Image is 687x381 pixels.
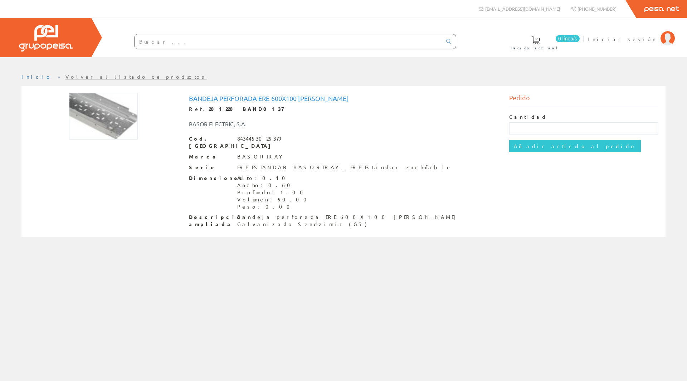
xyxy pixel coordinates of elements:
[189,214,232,228] span: Descripción ampliada
[189,175,232,182] span: Dimensiones
[65,73,207,80] a: Volver al listado de productos
[485,6,560,12] span: [EMAIL_ADDRESS][DOMAIN_NAME]
[509,113,547,121] label: Cantidad
[189,135,232,150] span: Cod. [GEOGRAPHIC_DATA]
[189,164,232,171] span: Serie
[184,120,370,128] div: BASOR ELECTRIC, S.A.
[556,35,580,42] span: 0 línea/s
[237,203,311,210] div: Peso: 0.00
[19,25,73,52] img: Grupo Peisa
[189,95,498,102] h1: Bandeja Perforada Ere-600x100 [PERSON_NAME]
[588,35,657,43] span: Iniciar sesión
[209,106,283,112] strong: 201220 BAND0137
[237,182,311,189] div: Ancho: 0.60
[237,164,452,171] div: ERE ESTANDAR BASORTRAY_ ERE Estándar enchufable
[69,93,138,140] img: Foto artículo Bandeja Perforada Ere-600x100 Gs Basor (192x130.0157480315)
[237,175,311,182] div: Alto: 0.10
[509,93,659,106] div: Pedido
[21,73,52,80] a: Inicio
[237,196,311,203] div: Volumen: 60.00
[237,153,286,160] div: BASORTRAY
[135,34,442,49] input: Buscar ...
[237,189,311,196] div: Profundo: 1.00
[189,153,232,160] span: Marca
[588,30,675,36] a: Iniciar sesión
[237,214,498,228] div: Bandeja perforada ERE 600X100 [PERSON_NAME] Galvanizado Sendzimir (GS)
[578,6,617,12] span: [PHONE_NUMBER]
[509,140,641,152] input: Añadir artículo al pedido
[511,44,560,52] span: Pedido actual
[189,106,498,113] div: Ref.
[237,135,281,142] div: 8434453026379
